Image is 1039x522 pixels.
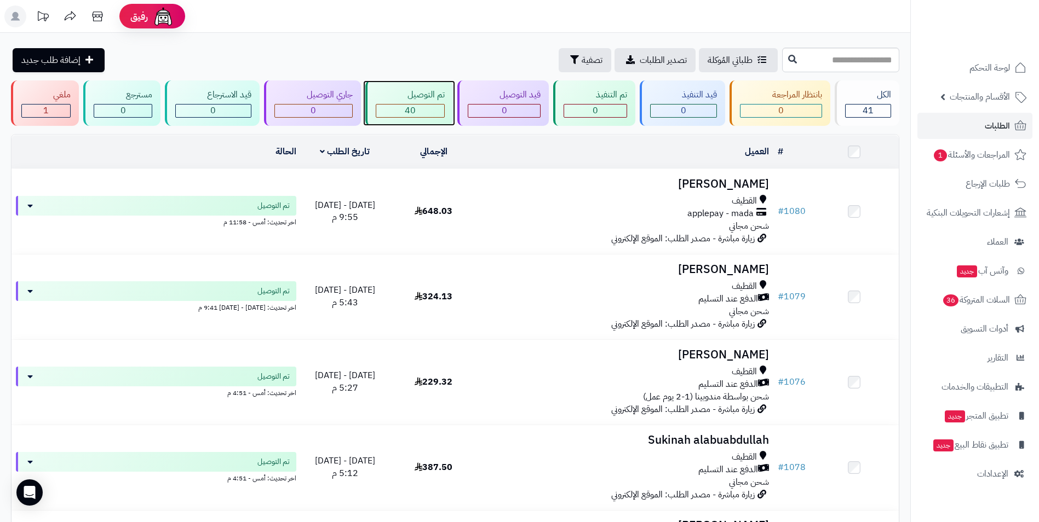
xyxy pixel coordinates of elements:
span: التطبيقات والخدمات [942,379,1008,395]
span: تصفية [582,54,602,67]
span: 1 [934,149,948,162]
a: #1076 [778,375,806,388]
span: 40 [405,104,416,117]
span: رفيق [130,10,148,23]
a: #1078 [778,461,806,474]
span: [DATE] - [DATE] 9:55 م [315,199,375,224]
span: 0 [210,104,216,117]
a: الإجمالي [420,145,447,158]
span: 0 [502,104,507,117]
span: applepay - mada [687,207,754,220]
a: تصدير الطلبات [615,48,696,72]
a: وآتس آبجديد [917,258,1032,284]
span: طلباتي المُوكلة [708,54,753,67]
span: [DATE] - [DATE] 5:12 م [315,454,375,480]
div: قيد التوصيل [468,89,541,101]
span: تم التوصيل [257,286,290,297]
a: طلباتي المُوكلة [699,48,778,72]
span: [DATE] - [DATE] 5:27 م [315,369,375,395]
div: اخر تحديث: أمس - 4:51 م [16,386,296,398]
span: شحن مجاني [729,305,769,318]
a: تطبيق نقاط البيعجديد [917,432,1032,458]
div: 0 [740,105,821,117]
img: logo-2.png [965,8,1029,31]
div: 40 [376,105,444,117]
span: الطلبات [985,118,1010,134]
a: #1079 [778,290,806,303]
span: شحن مجاني [729,219,769,233]
a: الطلبات [917,113,1032,139]
h3: [PERSON_NAME] [483,178,769,190]
span: 324.13 [415,290,452,303]
a: قيد الاسترجاع 0 [163,80,262,126]
a: الإعدادات [917,461,1032,487]
div: مسترجع [94,89,152,101]
a: العملاء [917,229,1032,255]
div: الكل [845,89,891,101]
div: 0 [468,105,540,117]
a: إضافة طلب جديد [13,48,105,72]
span: القطيف [732,195,757,207]
span: التقارير [988,350,1008,366]
a: التقارير [917,345,1032,371]
a: السلات المتروكة36 [917,287,1032,313]
div: اخر تحديث: أمس - 11:58 م [16,216,296,227]
span: الإعدادات [977,466,1008,482]
div: اخر تحديث: [DATE] - [DATE] 9:41 م [16,301,296,312]
div: Open Intercom Messenger [16,479,43,506]
span: جديد [933,439,954,451]
a: #1080 [778,205,806,218]
span: 0 [311,104,316,117]
span: الدفع عند التسليم [698,463,758,476]
span: # [778,205,784,218]
a: جاري التوصيل 0 [262,80,363,126]
span: زيارة مباشرة - مصدر الطلب: الموقع الإلكتروني [611,403,755,416]
span: 0 [593,104,598,117]
span: السلات المتروكة [942,292,1010,308]
span: 36 [943,294,959,307]
span: العملاء [987,234,1008,250]
a: ملغي 1 [9,80,81,126]
a: طلبات الإرجاع [917,171,1032,197]
div: جاري التوصيل [274,89,352,101]
span: القطيف [732,280,757,293]
img: ai-face.png [152,5,174,27]
span: لوحة التحكم [969,60,1010,76]
a: تحديثات المنصة [29,5,56,30]
span: تم التوصيل [257,371,290,382]
span: الدفع عند التسليم [698,293,758,305]
div: تم التنفيذ [564,89,627,101]
a: مسترجع 0 [81,80,162,126]
h3: [PERSON_NAME] [483,263,769,276]
a: تم التنفيذ 0 [551,80,637,126]
a: العميل [745,145,769,158]
div: 0 [275,105,352,117]
span: شحن مجاني [729,475,769,489]
a: تاريخ الطلب [320,145,370,158]
a: الكل41 [833,80,902,126]
span: شحن بواسطة مندوبينا (1-2 يوم عمل) [643,390,769,403]
span: جديد [945,410,965,422]
span: تطبيق المتجر [944,408,1008,424]
div: قيد الاسترجاع [175,89,251,101]
span: زيارة مباشرة - مصدر الطلب: الموقع الإلكتروني [611,232,755,245]
span: تم التوصيل [257,456,290,467]
span: # [778,290,784,303]
span: القطيف [732,366,757,378]
a: إشعارات التحويلات البنكية [917,200,1032,226]
span: تطبيق نقاط البيع [932,437,1008,453]
span: تم التوصيل [257,200,290,211]
a: بانتظار المراجعة 0 [727,80,832,126]
h3: Sukinah alabuabdullah [483,434,769,446]
span: 0 [681,104,686,117]
div: 0 [94,105,151,117]
a: الحالة [275,145,296,158]
span: المراجعات والأسئلة [933,147,1010,163]
span: 41 [863,104,874,117]
span: # [778,461,784,474]
h3: [PERSON_NAME] [483,349,769,361]
span: 1 [43,104,49,117]
span: طلبات الإرجاع [966,176,1010,192]
div: 0 [651,105,716,117]
span: وآتس آب [956,263,1008,279]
